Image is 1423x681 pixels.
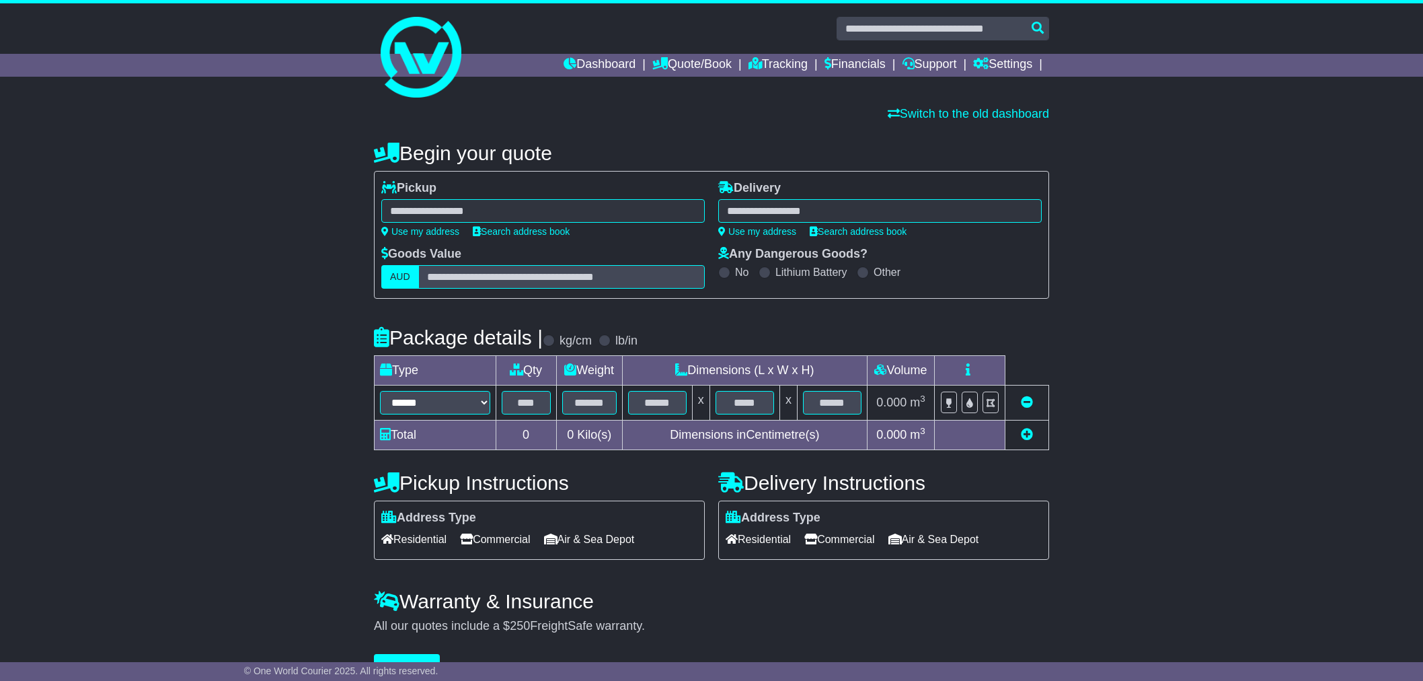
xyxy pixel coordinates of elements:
label: AUD [381,265,419,289]
label: Lithium Battery [775,266,847,279]
td: 0 [496,421,556,450]
span: Commercial [804,529,874,550]
span: 0.000 [876,396,907,409]
td: Total [375,421,496,450]
td: Qty [496,356,556,386]
label: Address Type [381,511,476,526]
span: 0 [567,428,574,441]
td: Kilo(s) [556,421,622,450]
label: No [735,266,748,279]
a: Quote/Book [652,54,732,77]
label: Address Type [726,511,820,526]
label: Goods Value [381,247,461,262]
label: Other [874,266,900,279]
h4: Pickup Instructions [374,472,705,494]
label: Any Dangerous Goods? [718,247,868,262]
td: Weight [556,356,622,386]
a: Use my address [718,226,796,237]
a: Dashboard [564,54,636,77]
td: Type [375,356,496,386]
a: Remove this item [1021,396,1033,409]
span: Residential [381,529,447,550]
sup: 3 [920,394,925,404]
button: Get Quotes [374,654,440,678]
span: © One World Courier 2025. All rights reserved. [244,666,438,676]
label: kg/cm [560,334,592,349]
a: Tracking [748,54,808,77]
h4: Package details | [374,326,543,349]
span: m [910,396,925,409]
span: Air & Sea Depot [888,529,979,550]
a: Switch to the old dashboard [888,107,1049,120]
a: Support [902,54,957,77]
a: Use my address [381,226,459,237]
span: m [910,428,925,441]
td: Dimensions (L x W x H) [622,356,867,386]
td: Dimensions in Centimetre(s) [622,421,867,450]
td: x [779,386,797,421]
td: x [692,386,709,421]
h4: Begin your quote [374,142,1049,164]
h4: Delivery Instructions [718,472,1049,494]
span: 0.000 [876,428,907,441]
span: 250 [510,619,530,633]
label: Delivery [718,181,781,196]
sup: 3 [920,426,925,436]
a: Search address book [473,226,570,237]
div: All our quotes include a $ FreightSafe warranty. [374,619,1049,634]
a: Financials [824,54,886,77]
span: Air & Sea Depot [544,529,635,550]
label: lb/in [615,334,638,349]
label: Pickup [381,181,436,196]
a: Add new item [1021,428,1033,441]
td: Volume [867,356,934,386]
a: Search address book [810,226,907,237]
a: Settings [973,54,1032,77]
h4: Warranty & Insurance [374,590,1049,612]
span: Residential [726,529,791,550]
span: Commercial [460,529,530,550]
